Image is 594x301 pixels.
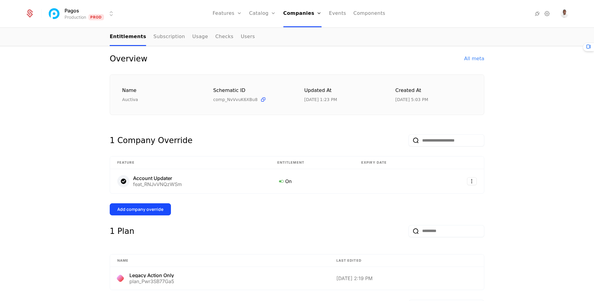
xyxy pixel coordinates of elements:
[329,254,484,267] th: Last edited
[133,176,182,181] div: Account Updater
[110,225,134,237] div: 1 Plan
[192,28,208,46] a: Usage
[129,273,174,278] div: Legacy Action Only
[241,28,255,46] a: Users
[213,87,290,94] div: Schematic ID
[47,6,62,21] img: Pagos
[153,28,185,46] a: Subscription
[110,156,270,169] th: Feature
[215,28,233,46] a: Checks
[534,10,541,17] a: Integrations
[110,28,255,46] ul: Choose Sub Page
[129,279,174,284] div: plan_Pwr3SB77Ga5
[304,97,337,103] div: 7/11/25, 1:23 PM
[354,156,435,169] th: Expiry date
[133,182,182,187] div: feat_RNJvVNQzWSm
[110,203,171,215] button: Add company override
[110,134,192,146] div: 1 Company Override
[560,9,569,18] img: LJ Durante
[110,254,329,267] th: Name
[122,97,199,103] div: Auctiva
[110,53,147,65] div: Overview
[543,10,551,17] a: Settings
[110,28,146,46] a: Entitlements
[122,87,199,94] div: Name
[117,206,163,212] div: Add company override
[395,97,428,103] div: 6/6/25, 5:03 PM
[277,177,347,185] div: On
[467,177,477,185] button: Select action
[110,28,484,46] nav: Main
[65,14,86,20] div: Production
[560,9,569,18] button: Open user button
[65,7,79,14] span: Pagos
[88,14,104,20] span: Prod
[336,276,477,281] div: [DATE] 2:19 PM
[49,7,115,20] button: Select environment
[304,87,381,94] div: Updated at
[395,87,472,94] div: Created at
[213,97,258,103] span: comp_NvVvuK6XBu8
[270,156,354,169] th: Entitlement
[464,55,484,62] div: All meta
